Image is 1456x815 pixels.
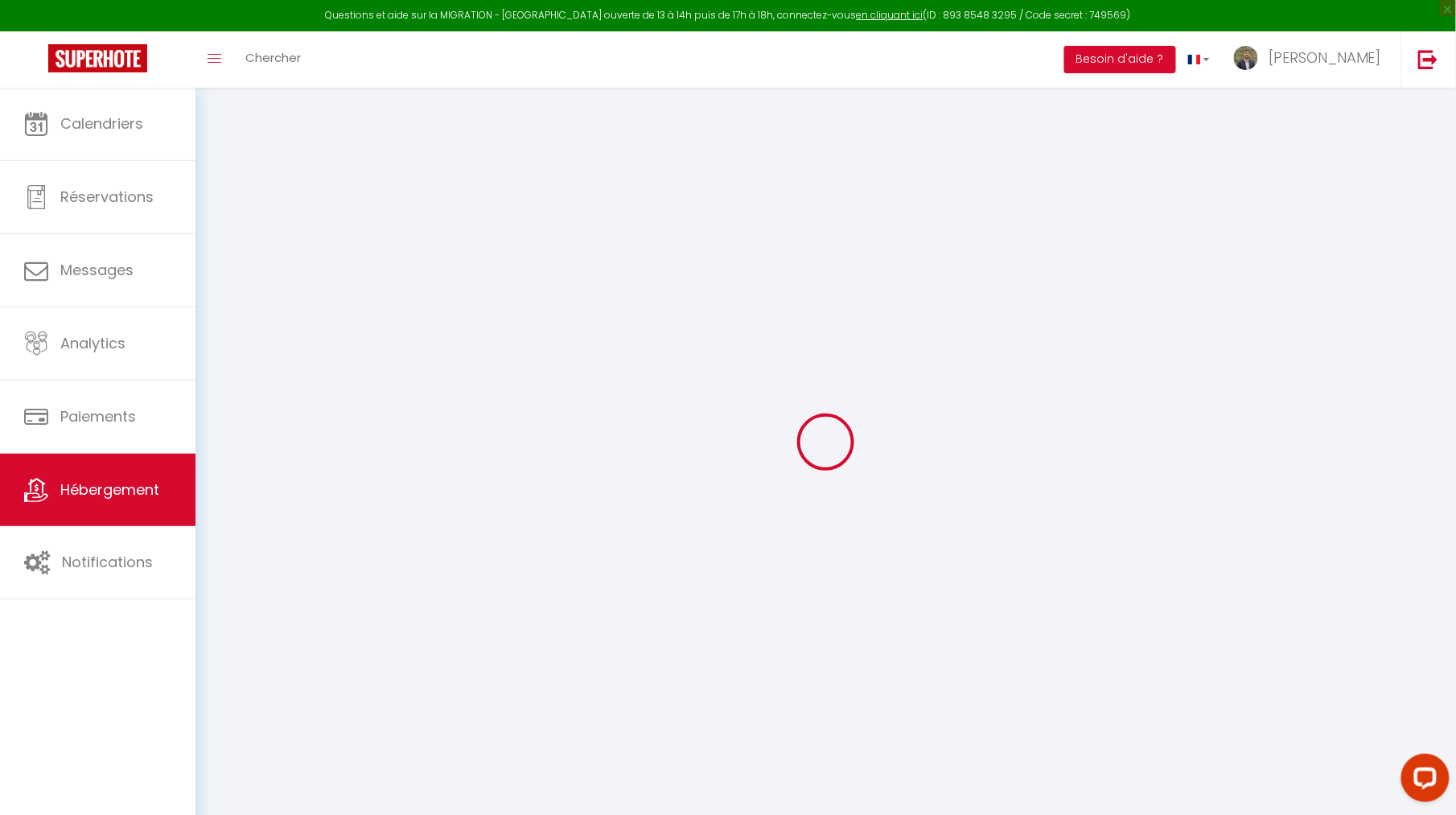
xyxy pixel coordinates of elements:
a: Chercher [233,31,313,88]
span: Calendriers [60,113,143,134]
span: Analytics [60,333,125,353]
span: Hébergement [60,480,159,500]
img: logout [1418,49,1438,69]
span: Paiements [60,406,136,426]
span: [PERSON_NAME] [1269,47,1381,68]
img: ... [1234,46,1258,70]
span: Réservations [60,187,154,207]
span: Notifications [62,552,153,572]
img: Super Booking [48,44,147,72]
iframe: LiveChat chat widget [1388,747,1456,815]
a: ... [PERSON_NAME] [1222,31,1401,88]
button: Besoin d'aide ? [1064,46,1176,73]
span: Chercher [245,49,301,66]
a: en cliquant ici [857,8,923,22]
span: Messages [60,260,134,280]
